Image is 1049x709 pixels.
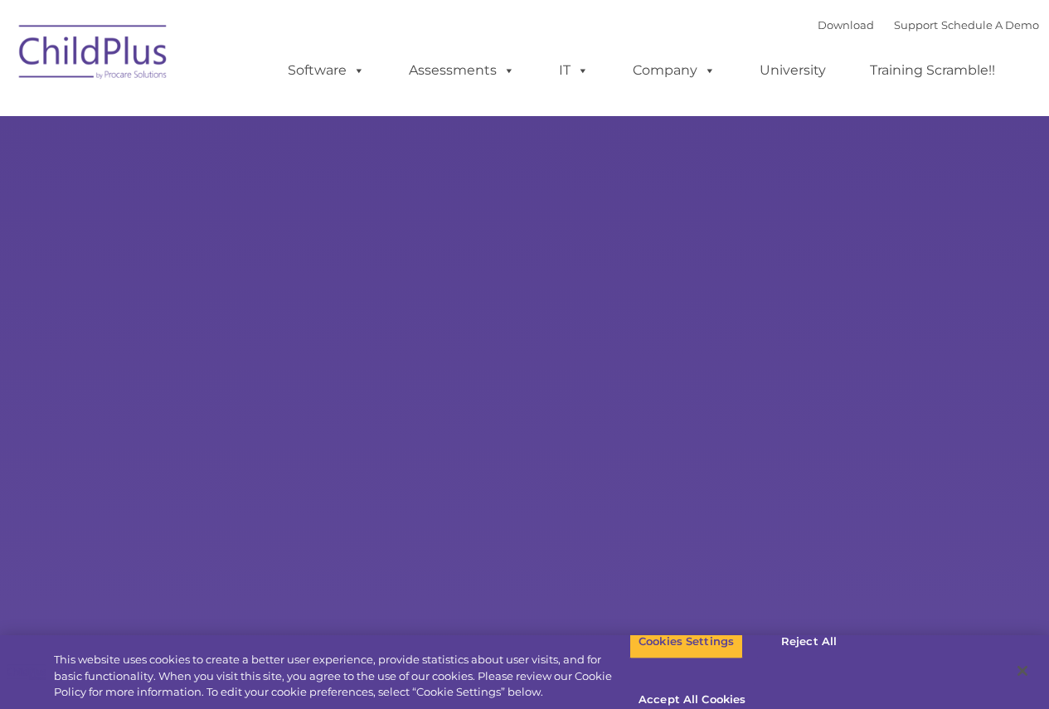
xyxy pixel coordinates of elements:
[629,624,743,659] button: Cookies Settings
[757,624,861,659] button: Reject All
[743,54,843,87] a: University
[54,652,629,701] div: This website uses cookies to create a better user experience, provide statistics about user visit...
[1004,653,1041,689] button: Close
[392,54,532,87] a: Assessments
[853,54,1012,87] a: Training Scramble!!
[818,18,874,32] a: Download
[271,54,381,87] a: Software
[894,18,938,32] a: Support
[818,18,1039,32] font: |
[11,13,177,96] img: ChildPlus by Procare Solutions
[616,54,732,87] a: Company
[941,18,1039,32] a: Schedule A Demo
[542,54,605,87] a: IT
